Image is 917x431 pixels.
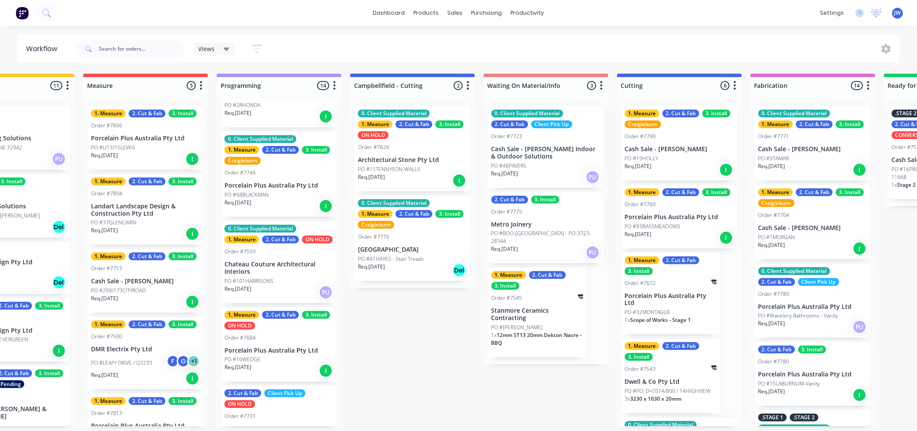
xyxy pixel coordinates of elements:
[224,109,251,117] p: Req. [DATE]
[52,275,66,289] div: Del
[319,364,333,378] div: I
[491,120,528,128] div: 2. Cut & Fab
[91,122,122,130] div: Order #7806
[262,146,299,154] div: 2. Cut & Fab
[91,287,146,295] p: PO #299/173CITYROAD
[491,282,520,290] div: 3. Install
[52,220,66,234] div: Del
[436,120,464,128] div: 3. Install
[396,210,432,218] div: 2. Cut & Fab
[91,265,122,272] div: Order #7753
[758,120,793,128] div: 1. Measure
[443,6,467,19] div: sales
[897,181,916,188] span: Stage 2
[224,285,251,293] p: Req. [DATE]
[625,353,653,361] div: 3. Install
[531,196,559,204] div: 3. Install
[436,210,464,218] div: 3. Install
[52,152,66,166] div: PU
[129,178,166,185] div: 2. Cut & Fab
[358,120,393,128] div: 1. Measure
[177,355,190,368] div: G
[755,185,871,259] div: 1. Measure2. Cut & Fab3. InstallCraigieburnOrder #7704Cash Sale - [PERSON_NAME]PO #1MORGANReq.[DA...
[719,163,733,177] div: I
[185,295,199,309] div: I
[198,44,215,53] span: Views
[35,369,63,377] div: 3. Install
[491,146,601,160] p: Cash Sale - [PERSON_NAME] Indoor & Outdoor Solutions
[396,120,432,128] div: 2. Cut & Fab
[586,170,600,184] div: PU
[88,174,204,245] div: 1. Measure2. Cut & Fab3. InstallOrder #7804Landart Landscape Design & Construction Pty LtdPO #37G...
[302,236,333,243] div: ON HOLD
[621,185,738,249] div: 1. Measure2. Cut & Fab3. InstallOrder #7760Porcelain Plus Australia Pty LtdPO #93BASSMEADOWSReq.[...
[319,285,333,299] div: PU
[358,210,393,218] div: 1. Measure
[702,188,731,196] div: 3. Install
[354,106,471,191] div: 0. Client Supplied Material1. Measure2. Cut & Fab3. InstallON HOLDOrder #7626Architectural Stone ...
[91,227,118,234] p: Req. [DATE]
[758,380,820,388] p: PO #15LABURNUM-Vanity
[625,421,697,429] div: 0. Client Supplied Material
[796,120,833,128] div: 2. Cut & Fab
[354,196,471,281] div: 0. Client Supplied Material1. Measure2. Cut & Fab3. InstallCraigieburnOrder #7779[GEOGRAPHIC_DATA...
[224,277,273,285] p: PO #101HARRISONS
[224,236,259,243] div: 1. Measure
[625,292,717,307] p: Porcelain Plus Australia Pty Ltd
[185,227,199,241] div: I
[224,334,256,342] div: Order #7684
[264,389,306,397] div: Client Pick Up
[625,201,656,208] div: Order #7760
[798,278,839,286] div: Client Pick Up
[625,230,652,238] p: Req. [DATE]
[224,225,296,233] div: 0. Client Supplied Material
[491,271,526,279] div: 1. Measure
[129,397,166,405] div: 2. Cut & Fab
[452,263,466,277] div: Del
[224,199,251,207] p: Req. [DATE]
[224,182,334,189] p: Porcelain Plus Australia Pty Ltd
[758,303,868,311] p: Porcelain Plus Australia Pty Ltd
[491,307,583,322] p: Stanmore Ceramics Contracting
[621,106,738,181] div: 1. Measure2. Cut & Fab3. InstallCraigieburnOrder #7790Cash Sale - [PERSON_NAME]PO #19HOLLYReq.[DA...
[758,188,793,196] div: 1. Measure
[358,165,420,173] p: PO #11TENNYSON-WALLS
[221,132,337,217] div: 0. Client Supplied Material1. Measure2. Cut & Fab3. InstallCraigieburnOrder #7746Porcelain Plus A...
[625,146,734,153] p: Cash Sale - [PERSON_NAME]
[224,101,260,109] p: PO #2RHONDA
[224,248,256,256] div: Order #7593
[91,359,152,367] p: PO #LEAFY DRIVE / Q7233
[625,342,660,350] div: 1. Measure
[358,110,430,117] div: 0. Client Supplied Material
[91,135,200,142] p: Porcelain Plus Australia Pty Ltd
[488,106,604,188] div: 0. Client Supplied Material2. Cut & FabClient Pick UpOrder #7723Cash Sale - [PERSON_NAME] Indoor ...
[663,188,699,196] div: 2. Cut & Fab
[853,388,867,402] div: I
[758,388,785,395] p: Req. [DATE]
[91,178,126,185] div: 1. Measure
[758,278,795,286] div: 2. Cut & Fab
[853,320,867,334] div: PU
[224,157,261,165] div: Craigieburn
[531,120,572,128] div: Client Pick Up
[91,278,200,285] p: Cash Sale - [PERSON_NAME]
[625,395,631,402] span: 3 x
[836,120,864,128] div: 3. Install
[491,196,528,204] div: 2. Cut & Fab
[91,253,126,260] div: 1. Measure
[663,110,699,117] div: 2. Cut & Fab
[91,203,200,217] p: Landart Landscape Design & Construction Pty Ltd
[91,190,122,198] div: Order #7804
[491,133,523,140] div: Order #7723
[816,6,849,19] div: settings
[169,178,197,185] div: 3. Install
[221,221,337,303] div: 0. Client Supplied Material1. Measure2. Cut & FabON HOLDOrder #7593Chateau Couture Architectural ...
[491,230,601,245] p: PO #BDO-[GEOGRAPHIC_DATA] - PO-3723-28344
[358,143,389,151] div: Order #7626
[491,208,523,216] div: Order #7775
[52,344,66,358] div: I
[224,322,255,330] div: ON HOLD
[758,346,795,353] div: 2. Cut & Fab
[91,409,122,417] div: Order #7813
[491,245,518,253] p: Req. [DATE]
